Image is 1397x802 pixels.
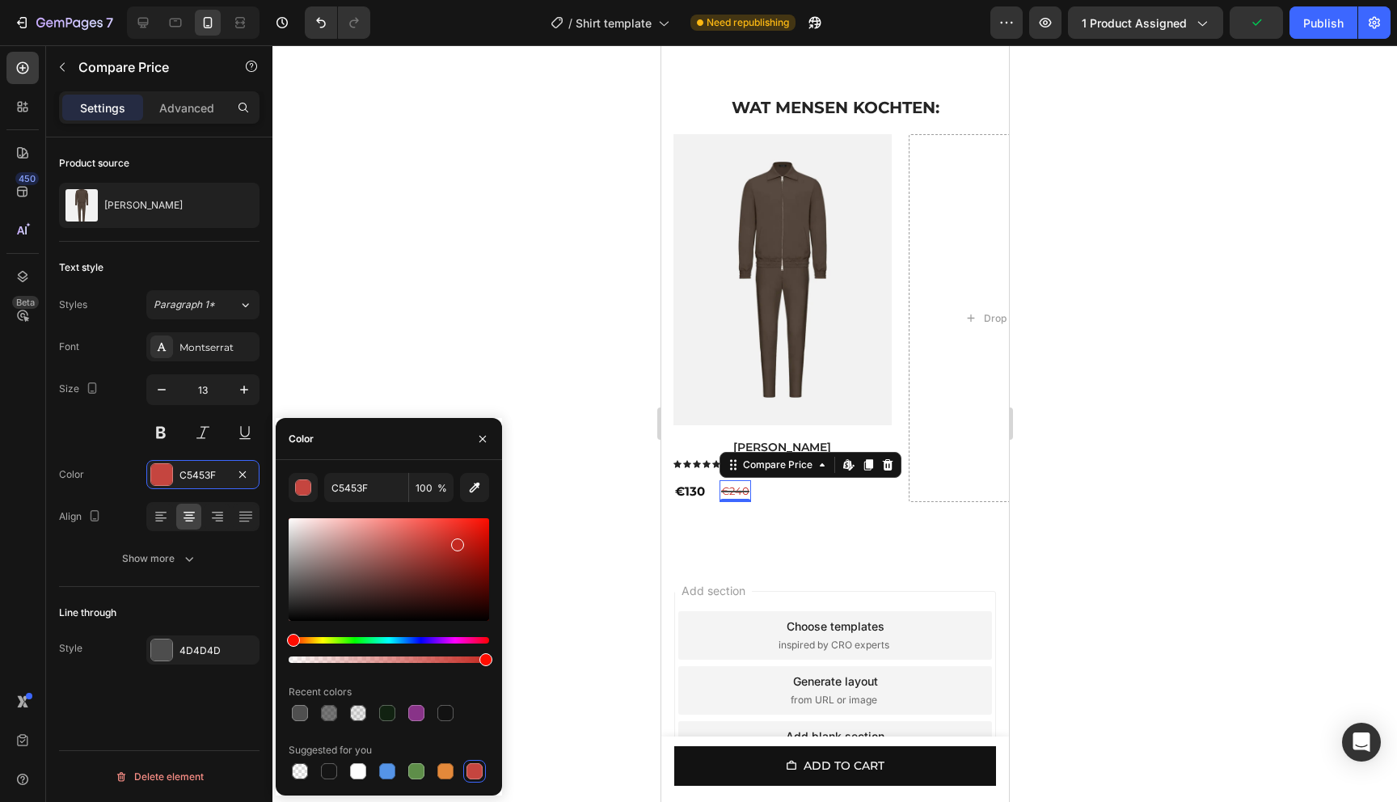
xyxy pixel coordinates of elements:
[289,637,489,644] div: Hue
[125,682,223,699] div: Add blank section
[154,298,215,312] span: Paragraph 1*
[146,290,260,319] button: Paragraph 1*
[6,6,120,39] button: 7
[14,537,91,554] span: Add section
[132,627,217,644] div: Generate layout
[159,99,214,116] p: Advanced
[1289,6,1357,39] button: Publish
[707,15,789,30] span: Need republishing
[661,45,1009,802] iframe: Design area
[59,506,104,528] div: Align
[289,432,314,446] div: Color
[122,551,197,567] div: Show more
[59,606,116,620] div: Line through
[576,15,652,32] span: Shirt template
[1303,15,1344,32] div: Publish
[1082,15,1187,32] span: 1 product assigned
[106,13,113,32] p: 7
[305,6,370,39] div: Undo/Redo
[59,156,129,171] div: Product source
[1068,6,1223,39] button: 1 product assigned
[129,648,216,662] span: from URL or image
[12,296,39,309] div: Beta
[125,572,223,589] div: Choose templates
[78,57,216,77] p: Compare Price
[59,764,260,790] button: Delete element
[437,481,447,496] span: %
[15,172,39,185] div: 450
[59,340,79,354] div: Font
[179,644,255,658] div: 4D4D4D
[59,544,260,573] button: Show more
[324,473,408,502] input: Eg: FFFFFF
[59,641,82,656] div: Style
[179,468,226,483] div: C5453F
[323,267,408,280] div: Drop element here
[115,767,204,787] div: Delete element
[104,200,183,211] p: [PERSON_NAME]
[65,189,98,222] img: product feature img
[179,340,255,355] div: Montserrat
[117,593,228,607] span: inspired by CRO experts
[80,99,125,116] p: Settings
[568,15,572,32] span: /
[1342,723,1381,762] div: Open Intercom Messenger
[289,743,372,758] div: Suggested for you
[59,260,103,275] div: Text style
[289,685,352,699] div: Recent colors
[59,298,87,312] div: Styles
[59,378,102,400] div: Size
[59,467,84,482] div: Color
